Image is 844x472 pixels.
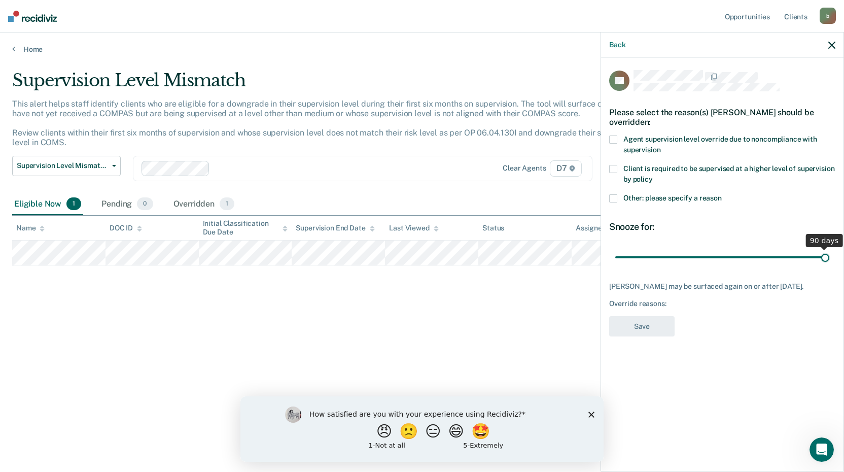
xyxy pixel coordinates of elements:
span: Supervision Level Mismatch [17,161,108,170]
div: 90 days [806,234,843,247]
div: Supervision Level Mismatch [12,70,645,99]
div: Pending [99,193,155,216]
span: D7 [550,160,582,177]
div: [PERSON_NAME] may be surfaced again on or after [DATE]. [609,282,835,291]
span: Client is required to be supervised at a higher level of supervision by policy [623,164,834,183]
div: b [820,8,836,24]
p: This alert helps staff identify clients who are eligible for a downgrade in their supervision lev... [12,99,639,148]
div: Initial Classification Due Date [203,219,288,237]
a: Home [12,45,832,54]
div: DOC ID [110,224,142,232]
div: Override reasons: [609,299,835,308]
button: Save [609,316,675,337]
button: Back [609,41,625,49]
div: Last Viewed [389,224,438,232]
div: Please select the reason(s) [PERSON_NAME] should be overridden: [609,99,835,135]
iframe: Intercom live chat [810,437,834,462]
div: Assigned to [576,224,623,232]
div: Eligible Now [12,193,83,216]
span: 1 [66,197,81,211]
div: Status [482,224,504,232]
div: Clear agents [503,164,546,173]
span: Other: please specify a reason [623,194,722,202]
iframe: Survey by Kim from Recidiviz [240,396,604,462]
span: Agent supervision level override due to noncompliance with supervision [623,135,817,154]
div: Name [16,224,45,232]
div: Supervision End Date [296,224,374,232]
div: Overridden [171,193,237,216]
div: Snooze for: [609,221,835,232]
span: 0 [137,197,153,211]
img: Recidiviz [8,11,57,22]
span: 1 [220,197,234,211]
